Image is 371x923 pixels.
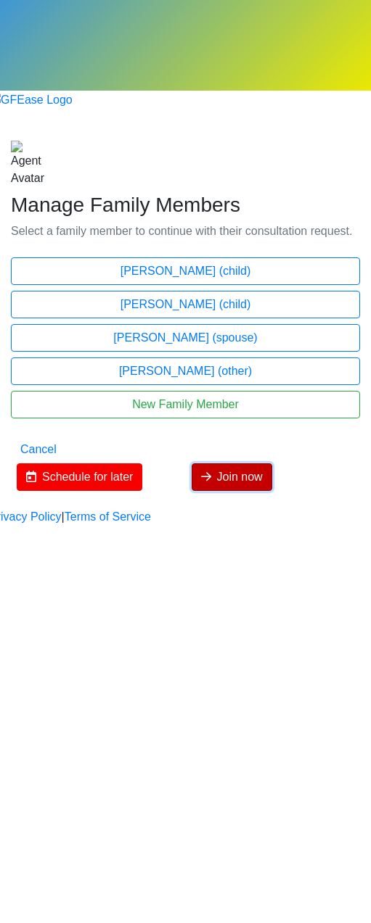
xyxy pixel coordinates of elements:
[192,463,272,491] button: Join now
[11,223,360,240] p: Select a family member to continue with their consultation request.
[11,391,360,418] button: New Family Member
[65,508,151,526] a: Terms of Service
[62,508,65,526] a: |
[11,291,360,318] button: [PERSON_NAME] (child)
[17,463,142,491] button: Schedule for later
[11,193,360,218] h3: Manage Family Members
[11,324,360,352] button: [PERSON_NAME] (spouse)
[11,257,360,285] button: [PERSON_NAME] (child)
[11,141,51,187] img: Agent Avatar
[11,436,66,463] a: Cancel
[11,357,360,385] button: [PERSON_NAME] (other)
